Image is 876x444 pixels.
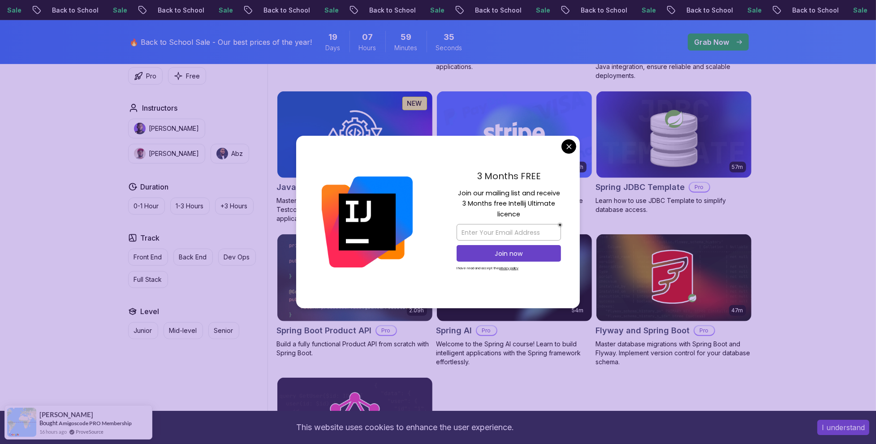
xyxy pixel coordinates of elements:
button: instructor imgAbz [211,144,249,164]
p: 57m [732,164,743,171]
button: Junior [128,322,158,339]
a: Spring Boot Product API card2.09hSpring Boot Product APIProBuild a fully functional Product API f... [277,234,433,358]
button: 0-1 Hour [128,198,165,215]
h2: Flyway and Spring Boot [596,324,690,337]
p: Grab Now [695,37,729,47]
p: 🔥 Back to School Sale - Our best prices of the year! [130,37,312,47]
button: 1-3 Hours [170,198,210,215]
img: instructor img [134,123,146,134]
p: Front End [134,253,162,262]
p: Back to School [466,6,526,15]
h2: Spring AI [436,324,472,337]
button: instructor img[PERSON_NAME] [128,144,205,164]
p: Pro [477,326,496,335]
p: 47m [732,307,743,314]
h2: Spring Boot Product API [277,324,372,337]
img: provesource social proof notification image [7,408,36,437]
p: Sale [738,6,767,15]
button: Accept cookies [817,420,869,435]
span: 35 Seconds [444,31,454,43]
span: 7 Hours [362,31,373,43]
p: 54m [572,307,584,314]
p: Senior [214,326,233,335]
p: 0-1 Hour [134,202,159,211]
button: Senior [208,322,239,339]
div: This website uses cookies to enhance the user experience. [7,418,804,437]
button: Full Stack [128,271,168,288]
p: Dev Ops [224,253,250,262]
p: Junior [134,326,152,335]
p: Pro [376,326,396,335]
p: NEW [407,99,422,108]
button: Dev Ops [218,249,256,266]
img: Flyway and Spring Boot card [596,234,751,321]
a: Flyway and Spring Boot card47mFlyway and Spring BootProMaster database migrations with Spring Boo... [596,234,752,366]
h2: Duration [141,181,169,192]
a: Spring JDBC Template card57mSpring JDBC TemplateProLearn how to use JDBC Template to simplify dat... [596,91,752,215]
h2: Java Integration Testing [277,181,375,194]
p: Sale [844,6,872,15]
p: Sale [632,6,661,15]
p: Back to School [571,6,632,15]
a: Java Integration Testing card1.67hNEWJava Integration TestingProMaster Java integration testing w... [277,91,433,224]
img: instructor img [216,148,228,159]
p: Free [186,72,200,81]
p: Pro [690,183,709,192]
p: Back to School [783,6,844,15]
img: Stripe Checkout card [437,91,592,178]
p: Sale [104,6,132,15]
p: +3 Hours [221,202,248,211]
p: Pro [147,72,157,81]
p: Learn how to use JDBC Template to simplify database access. [596,196,752,214]
p: Pro [695,326,714,335]
img: Java Integration Testing card [277,91,432,178]
img: Spring Boot Product API card [277,234,432,321]
p: 2.09h [410,307,424,314]
span: Seconds [436,43,462,52]
p: Back to School [148,6,209,15]
p: [PERSON_NAME] [149,149,199,158]
p: Back to School [254,6,315,15]
button: Free [168,67,206,85]
span: Hours [359,43,376,52]
p: Master Java integration testing with Spring Boot, Testcontainers, and WebTestClient for robust ap... [277,196,433,223]
h2: Level [141,306,160,317]
a: Stripe Checkout card1.42hStripe CheckoutProAccept payments from your customers with Stripe Checkout. [436,91,592,215]
p: Build a fully functional Product API from scratch with Spring Boot. [277,340,433,358]
p: Master database migrations with Spring Boot and Flyway. Implement version control for your databa... [596,340,752,366]
h2: Instructors [142,103,178,113]
button: +3 Hours [215,198,254,215]
span: Minutes [395,43,418,52]
span: 19 Days [328,31,337,43]
button: Mid-level [164,322,203,339]
p: Sale [526,6,555,15]
img: instructor img [134,148,146,159]
img: Spring JDBC Template card [596,91,751,178]
span: 16 hours ago [39,428,67,435]
p: Full Stack [134,275,162,284]
button: Pro [128,67,163,85]
p: Abz [232,149,243,158]
p: Sale [315,6,344,15]
p: Back to School [43,6,104,15]
p: Back to School [360,6,421,15]
p: Back to School [677,6,738,15]
p: Sale [421,6,449,15]
a: ProveSource [76,428,104,435]
p: [PERSON_NAME] [149,124,199,133]
button: Back End [173,249,213,266]
p: Welcome to the Spring AI course! Learn to build intelligent applications with the Spring framewor... [436,340,592,366]
p: Back End [179,253,207,262]
a: Amigoscode PRO Membership [59,420,132,427]
button: Front End [128,249,168,266]
h2: Spring JDBC Template [596,181,685,194]
h2: Track [141,233,160,243]
p: Mid-level [169,326,197,335]
span: 59 Minutes [401,31,411,43]
span: Days [326,43,341,52]
p: 1-3 Hours [176,202,204,211]
span: Bought [39,419,58,427]
button: instructor img[PERSON_NAME] [128,119,205,138]
span: [PERSON_NAME] [39,411,93,418]
p: Sale [209,6,238,15]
